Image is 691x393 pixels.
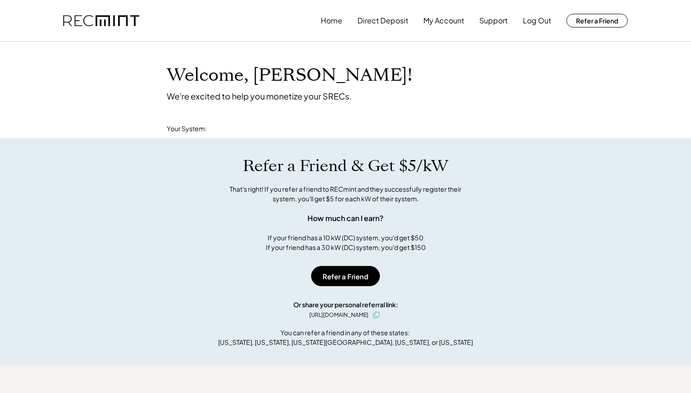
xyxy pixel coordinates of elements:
img: recmint-logotype%403x.png [63,15,139,27]
div: We're excited to help you monetize your SRECs. [167,91,351,101]
div: You can refer a friend in any of these states: [US_STATE], [US_STATE], [US_STATE][GEOGRAPHIC_DATA... [218,328,473,347]
button: Refer a Friend [566,14,628,28]
div: Or share your personal referral link: [293,300,398,310]
div: How much can I earn? [307,213,384,224]
div: That's right! If you refer a friend to RECmint and they successfully register their system, you'l... [219,184,472,204]
button: My Account [423,11,464,30]
div: Your System: [167,124,207,133]
button: Direct Deposit [357,11,408,30]
div: If your friend has a 10 kW (DC) system, you'd get $50 If your friend has a 30 kW (DC) system, you... [266,233,426,252]
button: click to copy [371,310,382,321]
div: [URL][DOMAIN_NAME] [309,311,368,319]
button: Log Out [523,11,551,30]
h1: Refer a Friend & Get $5/kW [243,156,448,176]
h1: Welcome, [PERSON_NAME]! [167,65,412,86]
button: Refer a Friend [311,266,380,286]
button: Support [479,11,508,30]
button: Home [321,11,342,30]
